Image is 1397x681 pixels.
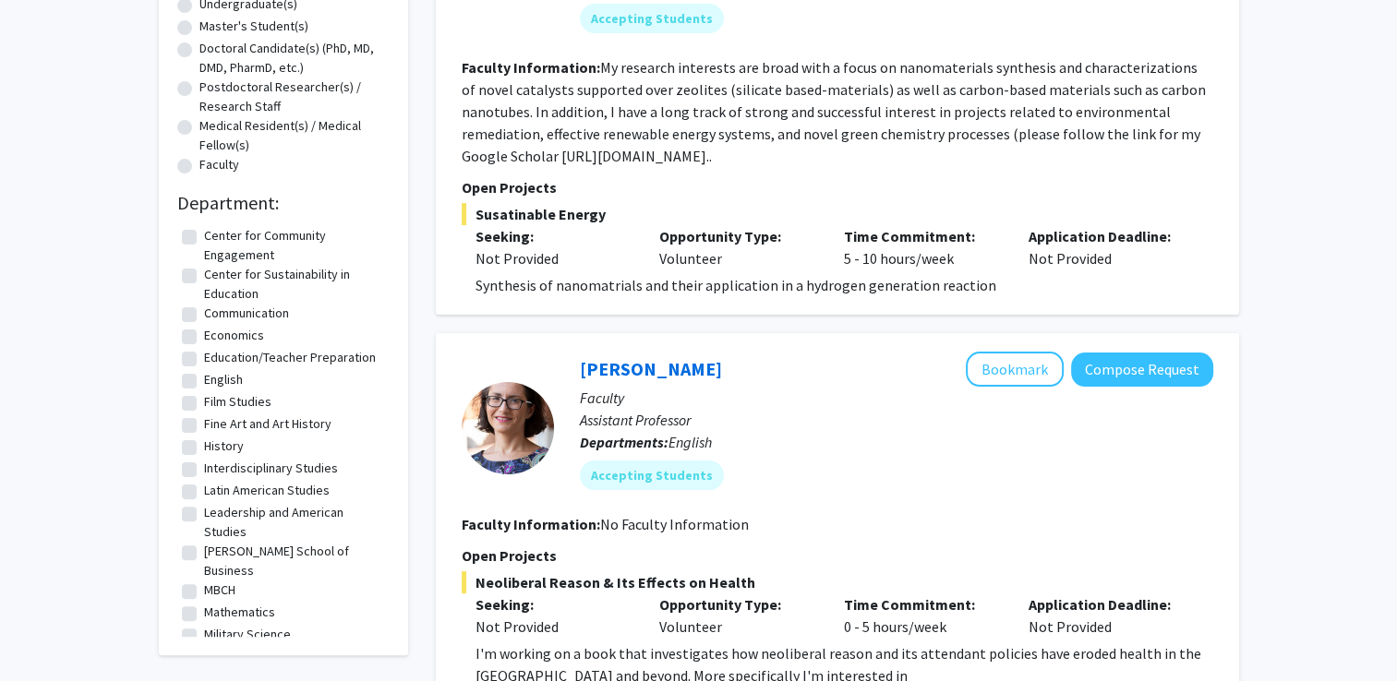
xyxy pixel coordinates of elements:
[177,192,390,214] h2: Department:
[1029,225,1186,247] p: Application Deadline:
[580,4,724,33] mat-chip: Accepting Students
[580,409,1213,431] p: Assistant Professor
[1071,352,1213,387] button: Compose Request to Joanna Eleftheriou
[204,370,243,389] label: English
[204,459,338,478] label: Interdisciplinary Studies
[204,226,385,265] label: Center for Community Engagement
[204,603,275,622] label: Mathematics
[462,58,600,77] b: Faculty Information:
[580,460,724,490] mat-chip: Accepting Students
[199,17,308,36] label: Master's Student(s)
[645,593,830,638] div: Volunteer
[199,78,390,116] label: Postdoctoral Researcher(s) / Research Staff
[199,155,239,174] label: Faculty
[580,357,722,380] a: [PERSON_NAME]
[476,593,632,615] p: Seeking:
[204,625,291,644] label: Military Science
[462,571,1213,593] span: Neoliberal Reason & Its Effects on Health
[659,593,816,615] p: Opportunity Type:
[204,265,385,304] label: Center for Sustainability in Education
[204,542,385,580] label: [PERSON_NAME] School of Business
[600,515,749,533] span: No Faculty Information
[204,326,264,345] label: Economics
[204,580,235,600] label: MBCH
[1015,225,1199,269] div: Not Provided
[204,392,271,412] label: Film Studies
[204,348,376,367] label: Education/Teacher Preparation
[204,436,244,456] label: History
[1015,593,1199,638] div: Not Provided
[204,304,289,323] label: Communication
[14,598,78,667] iframe: Chat
[462,176,1213,198] p: Open Projects
[462,203,1213,225] span: Susatinable Energy
[844,593,1001,615] p: Time Commitment:
[476,225,632,247] p: Seeking:
[462,544,1213,567] p: Open Projects
[580,433,668,451] b: Departments:
[1029,593,1186,615] p: Application Deadline:
[645,225,830,269] div: Volunteer
[830,225,1015,269] div: 5 - 10 hours/week
[580,387,1213,409] p: Faculty
[199,116,390,155] label: Medical Resident(s) / Medical Fellow(s)
[476,274,1213,296] p: Synthesis of nanomatrials and their application in a hydrogen generation reaction
[830,593,1015,638] div: 0 - 5 hours/week
[199,39,390,78] label: Doctoral Candidate(s) (PhD, MD, DMD, PharmD, etc.)
[659,225,816,247] p: Opportunity Type:
[966,352,1064,387] button: Add Joanna Eleftheriou to Bookmarks
[462,58,1206,165] fg-read-more: My research interests are broad with a focus on nanomaterials synthesis and characterizations of ...
[204,503,385,542] label: Leadership and American Studies
[844,225,1001,247] p: Time Commitment:
[462,515,600,533] b: Faculty Information:
[476,615,632,638] div: Not Provided
[668,433,712,451] span: English
[476,247,632,269] div: Not Provided
[204,414,331,434] label: Fine Art and Art History
[204,481,330,500] label: Latin American Studies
